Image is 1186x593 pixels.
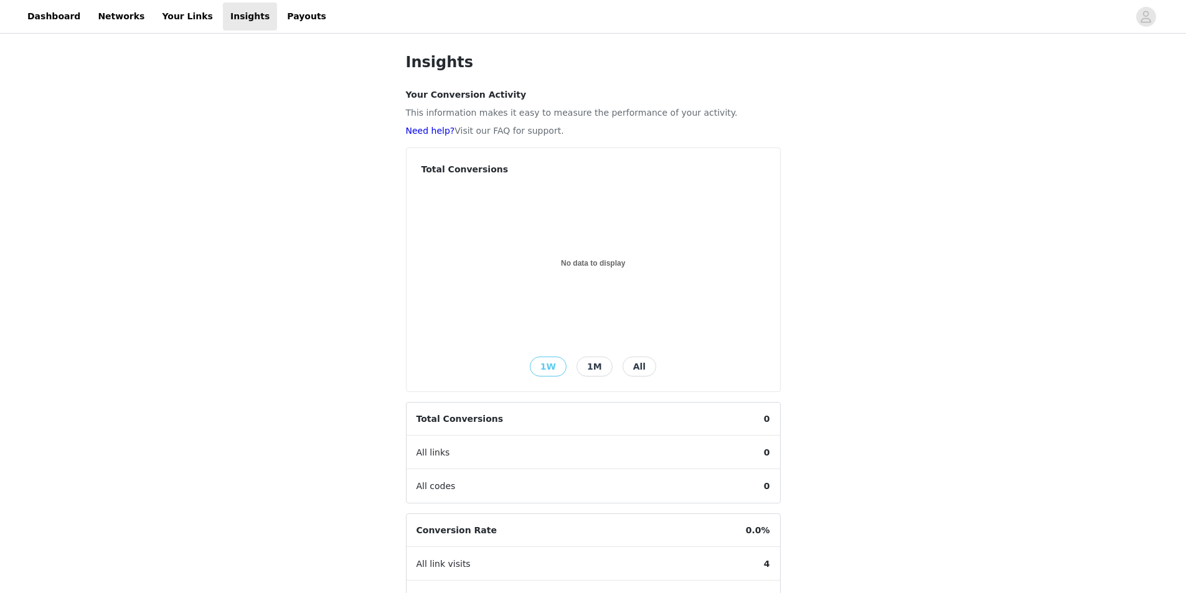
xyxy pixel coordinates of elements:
a: Your Links [154,2,220,30]
button: 1W [530,357,567,376]
a: Need help? [406,126,455,136]
h1: Insights [406,51,781,73]
span: Conversion Rate [407,514,507,547]
span: 0 [754,436,780,469]
a: Dashboard [20,2,88,30]
span: All links [407,436,460,469]
span: All codes [407,470,466,503]
p: Visit our FAQ for support. [406,124,781,138]
span: 0 [754,403,780,436]
span: All link visits [407,548,481,581]
a: Payouts [280,2,334,30]
button: All [623,357,656,376]
h4: Your Conversion Activity [406,88,781,101]
a: Insights [223,2,277,30]
text: No data to display [561,259,626,268]
button: 1M [577,357,613,376]
div: avatar [1140,7,1152,27]
span: 0 [754,470,780,503]
span: Total Conversions [407,403,514,436]
h4: Total Conversions [421,163,765,176]
a: Networks [90,2,152,30]
span: 4 [754,548,780,581]
span: 0.0% [736,514,780,547]
p: This information makes it easy to measure the performance of your activity. [406,106,781,119]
